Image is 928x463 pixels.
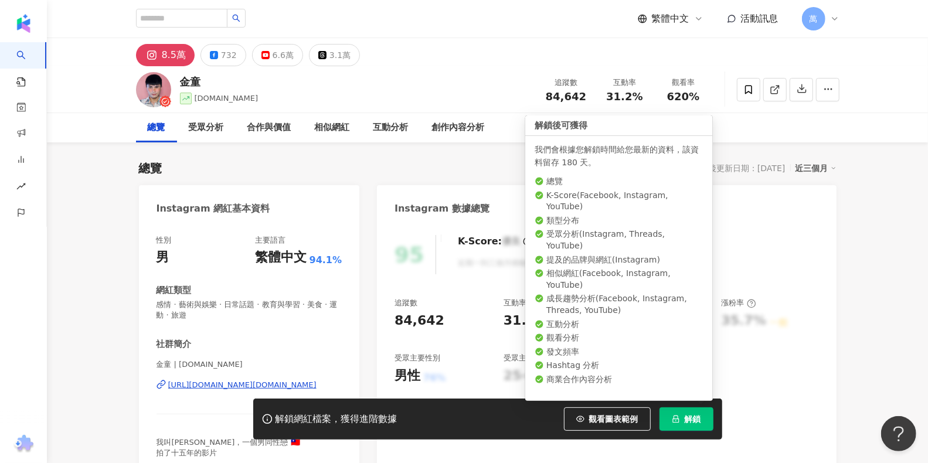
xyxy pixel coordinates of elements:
[603,77,647,88] div: 互動率
[315,121,350,135] div: 相似網紅
[535,189,703,212] li: K-Score ( Facebook, Instagram, YouTube )
[395,353,440,363] div: 受眾主要性別
[14,14,33,33] img: logo icon
[672,415,680,423] span: lock
[525,115,713,136] div: 解鎖後可獲得
[157,380,342,390] a: [URL][DOMAIN_NAME][DOMAIN_NAME]
[255,235,285,246] div: 主要語言
[195,94,259,103] span: [DOMAIN_NAME]
[136,72,171,107] img: KOL Avatar
[157,359,342,370] span: 金童 | [DOMAIN_NAME]
[373,121,409,135] div: 互動分析
[796,161,837,176] div: 近三個月
[535,229,703,251] li: 受眾分析 ( Instagram, Threads, YouTube )
[157,235,172,246] div: 性別
[660,407,713,431] button: 解鎖
[273,47,294,63] div: 6.6萬
[504,353,549,363] div: 受眾主要年齡
[310,254,342,267] span: 94.1%
[12,435,35,454] img: chrome extension
[395,312,444,330] div: 84,642
[546,90,586,103] span: 84,642
[157,338,192,350] div: 社群簡介
[395,202,490,215] div: Instagram 數據總覽
[432,121,485,135] div: 創作內容分析
[722,298,756,308] div: 漲粉率
[395,367,420,385] div: 男性
[148,121,165,135] div: 總覽
[309,44,360,66] button: 3.1萬
[535,318,703,330] li: 互動分析
[252,44,303,66] button: 6.6萬
[157,248,169,267] div: 男
[136,44,195,66] button: 8.5萬
[667,91,700,103] span: 620%
[544,77,589,88] div: 追蹤數
[535,268,703,291] li: 相似網紅 ( Facebook, Instagram, YouTube )
[232,14,240,22] span: search
[168,380,317,390] div: [URL][DOMAIN_NAME][DOMAIN_NAME]
[139,160,162,176] div: 總覽
[157,299,342,321] span: 感情 · 藝術與娛樂 · 日常話題 · 教育與學習 · 美食 · 運動 · 旅遊
[162,47,186,63] div: 8.5萬
[741,13,779,24] span: 活動訊息
[564,407,651,431] button: 觀看圖表範例
[157,202,270,215] div: Instagram 網紅基本資料
[157,284,192,297] div: 網紅類型
[606,91,643,103] span: 31.2%
[200,44,246,66] button: 732
[535,360,703,372] li: Hashtag 分析
[535,143,703,169] div: 我們會根據您解鎖時間給您最新的資料，該資料留存 180 天。
[504,298,538,308] div: 互動率
[535,346,703,358] li: 發文頻率
[535,293,703,316] li: 成長趨勢分析 ( Facebook, Instagram, Threads, YouTube )
[16,175,26,201] span: rise
[180,74,259,89] div: 金童
[189,121,224,135] div: 受眾分析
[589,414,638,424] span: 觀看圖表範例
[661,77,706,88] div: 觀看率
[276,413,397,425] div: 解鎖網紅檔案，獲得進階數據
[535,373,703,385] li: 商業合作內容分析
[221,47,237,63] div: 732
[535,332,703,344] li: 觀看分析
[395,298,417,308] div: 追蹤數
[255,248,307,267] div: 繁體中文
[16,42,40,88] a: search
[329,47,351,63] div: 3.1萬
[504,312,548,330] div: 31.2%
[535,176,703,188] li: 總覽
[535,254,703,265] li: 提及的品牌與網紅 ( Instagram )
[535,215,703,226] li: 類型分布
[247,121,291,135] div: 合作與價值
[700,164,785,173] div: 最後更新日期：[DATE]
[810,12,818,25] span: 萬
[685,414,701,424] span: 解鎖
[652,12,689,25] span: 繁體中文
[458,235,532,248] div: K-Score :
